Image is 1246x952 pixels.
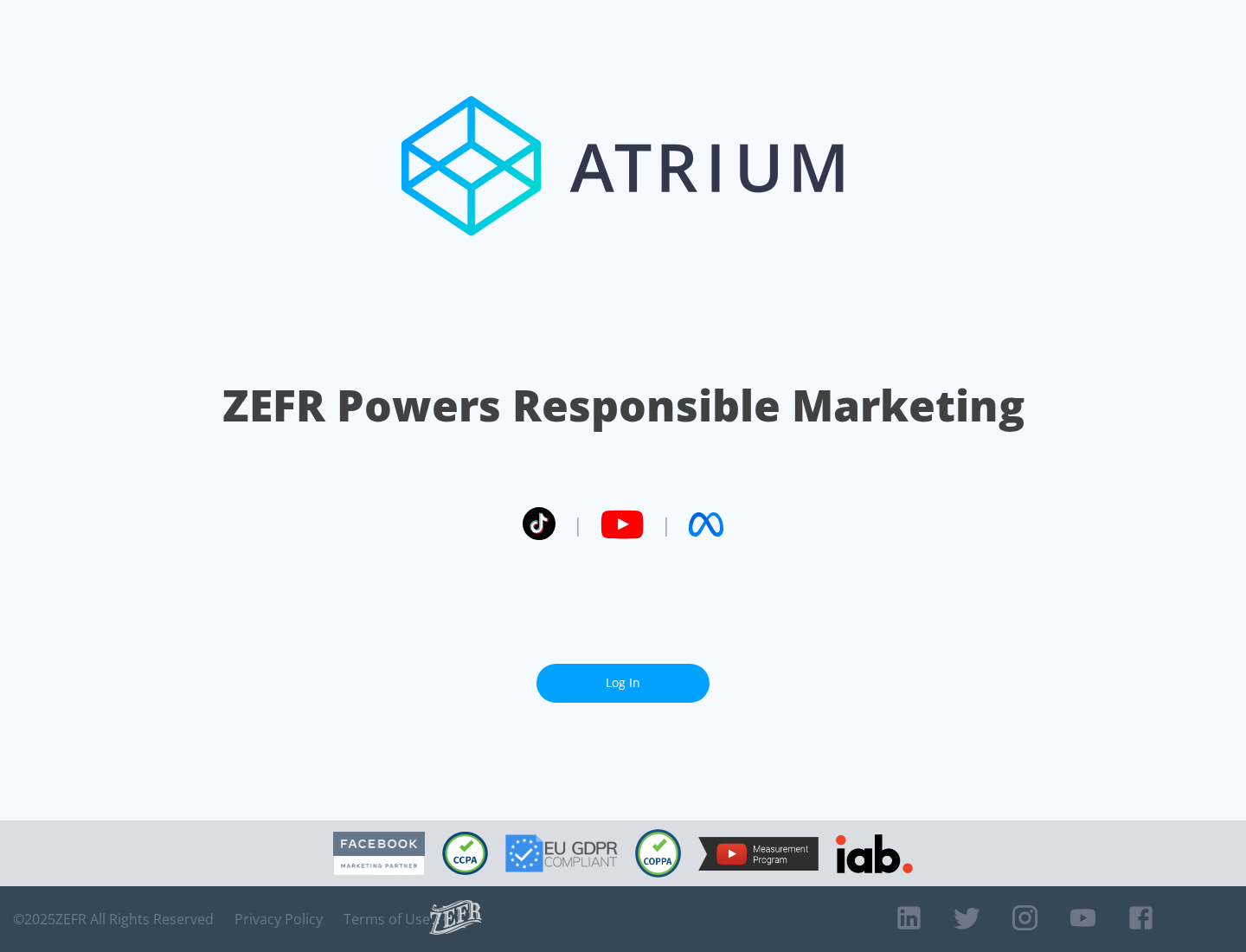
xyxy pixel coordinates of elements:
span: © 2025 ZEFR All Rights Reserved [13,910,214,928]
img: IAB [836,834,913,873]
img: Facebook Marketing Partner [333,832,425,876]
span: | [573,511,583,537]
a: Terms of Use [344,910,430,928]
img: YouTube Measurement Program [698,837,819,871]
img: COPPA Compliant [635,829,681,878]
img: GDPR Compliant [505,834,618,872]
a: Log In [536,664,710,703]
h1: ZEFR Powers Responsible Marketing [222,376,1024,435]
img: CCPA Compliant [442,832,488,875]
span: | [661,511,671,537]
a: Privacy Policy [234,910,323,928]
